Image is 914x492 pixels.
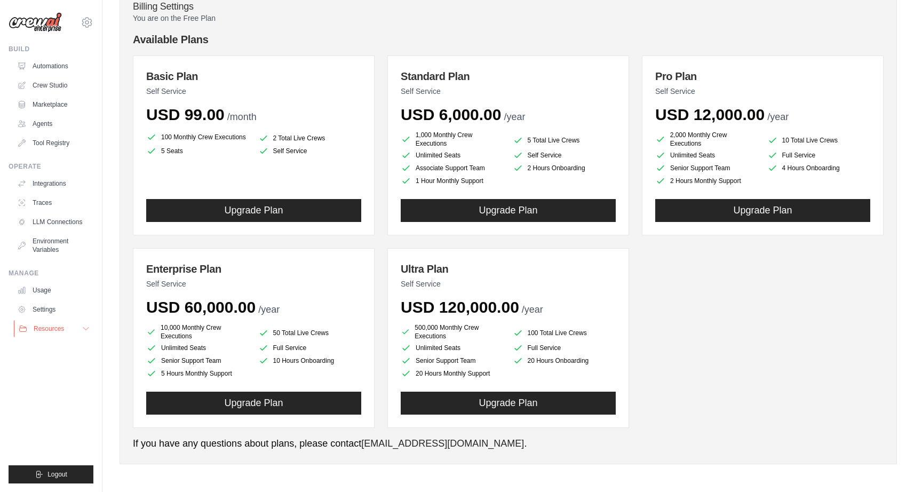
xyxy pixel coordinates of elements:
img: Logo [9,12,62,33]
li: Self Service [258,146,362,156]
li: 2,000 Monthly Crew Executions [655,131,759,148]
iframe: Chat Widget [861,441,914,492]
div: Widget de chat [861,441,914,492]
button: Resources [14,320,94,337]
a: Marketplace [13,96,93,113]
div: Manage [9,269,93,277]
p: Self Service [146,279,361,289]
li: 5 Seats [146,146,250,156]
a: Tool Registry [13,134,93,152]
button: Upgrade Plan [146,199,361,222]
div: Build [9,45,93,53]
li: Self Service [513,150,616,161]
li: Senior Support Team [401,355,504,366]
span: USD 12,000.00 [655,106,765,123]
h3: Basic Plan [146,69,361,84]
li: Full Service [513,343,616,353]
li: 10 Total Live Crews [767,133,871,148]
button: Upgrade Plan [146,392,361,415]
span: /year [504,112,525,122]
span: USD 120,000.00 [401,298,519,316]
a: Usage [13,282,93,299]
span: USD 6,000.00 [401,106,501,123]
li: Senior Support Team [146,355,250,366]
li: 500,000 Monthly Crew Executions [401,323,504,340]
p: You are on the Free Plan [133,13,884,23]
li: Associate Support Team [401,163,504,173]
button: Logout [9,465,93,483]
span: /year [522,304,543,315]
li: 2 Total Live Crews [258,133,362,144]
a: Automations [13,58,93,75]
button: Upgrade Plan [401,199,616,222]
h3: Standard Plan [401,69,616,84]
p: Self Service [401,279,616,289]
h3: Enterprise Plan [146,261,361,276]
span: USD 60,000.00 [146,298,256,316]
a: Agents [13,115,93,132]
span: /year [258,304,280,315]
a: LLM Connections [13,213,93,231]
h4: Billing Settings [133,1,884,13]
li: 1,000 Monthly Crew Executions [401,131,504,148]
a: Crew Studio [13,77,93,94]
p: Self Service [146,86,361,97]
button: Upgrade Plan [655,199,870,222]
li: 20 Hours Onboarding [513,355,616,366]
p: Self Service [401,86,616,97]
span: USD 99.00 [146,106,225,123]
li: 2 Hours Onboarding [513,163,616,173]
h4: Available Plans [133,32,884,47]
h3: Ultra Plan [401,261,616,276]
a: Settings [13,301,93,318]
li: 20 Hours Monthly Support [401,368,504,379]
li: 5 Total Live Crews [513,133,616,148]
li: Unlimited Seats [146,343,250,353]
li: Unlimited Seats [401,343,504,353]
li: Full Service [258,343,362,353]
li: 50 Total Live Crews [258,326,362,340]
a: Environment Variables [13,233,93,258]
span: Resources [34,324,64,333]
a: Traces [13,194,93,211]
li: Full Service [767,150,871,161]
li: Unlimited Seats [401,150,504,161]
span: /year [767,112,789,122]
li: 10,000 Monthly Crew Executions [146,323,250,340]
li: Unlimited Seats [655,150,759,161]
li: Senior Support Team [655,163,759,173]
p: Self Service [655,86,870,97]
button: Upgrade Plan [401,392,616,415]
li: 1 Hour Monthly Support [401,176,504,186]
h3: Pro Plan [655,69,870,84]
li: 5 Hours Monthly Support [146,368,250,379]
span: /month [227,112,257,122]
li: 100 Total Live Crews [513,326,616,340]
li: 100 Monthly Crew Executions [146,131,250,144]
li: 2 Hours Monthly Support [655,176,759,186]
a: [EMAIL_ADDRESS][DOMAIN_NAME] [361,438,524,449]
li: 4 Hours Onboarding [767,163,871,173]
div: Operate [9,162,93,171]
a: Integrations [13,175,93,192]
span: Logout [47,470,67,479]
p: If you have any questions about plans, please contact . [133,437,884,451]
li: 10 Hours Onboarding [258,355,362,366]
